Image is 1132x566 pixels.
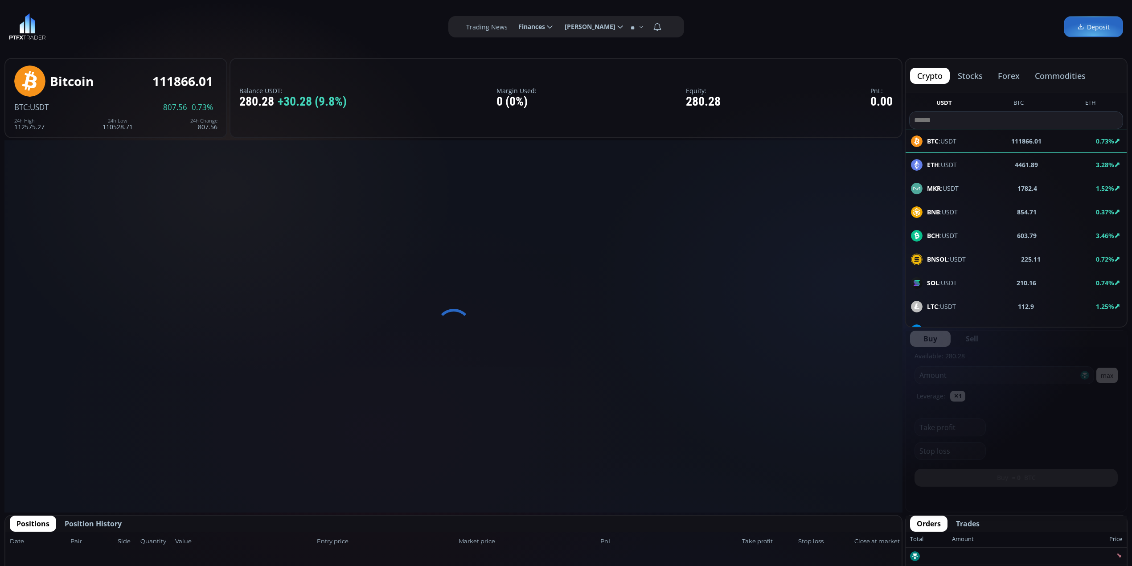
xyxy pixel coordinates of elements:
[16,518,49,529] span: Positions
[459,537,598,546] span: Market price
[927,231,958,240] span: :USDT
[600,537,739,546] span: PnL
[70,537,115,546] span: Pair
[14,102,28,112] span: BTC
[65,518,122,529] span: Position History
[933,98,956,110] button: USDT
[1082,98,1099,110] button: ETH
[927,207,958,217] span: :USDT
[927,255,948,263] b: BNSOL
[870,95,893,109] div: 0.00
[163,103,187,111] span: 807.56
[686,95,721,109] div: 280.28
[175,537,314,546] span: Value
[854,537,897,546] span: Close at market
[1017,231,1037,240] b: 603.79
[28,102,49,112] span: :USDT
[1017,184,1037,193] b: 1782.4
[118,537,138,546] span: Side
[466,22,508,32] label: Trading News
[927,231,940,240] b: BCH
[152,74,213,88] div: 111866.01
[1096,160,1114,169] b: 3.28%
[910,68,950,84] button: crypto
[991,68,1027,84] button: forex
[927,184,941,193] b: MKR
[1077,22,1110,32] span: Deposit
[1017,278,1036,287] b: 210.16
[14,118,45,130] div: 112575.27
[239,87,347,94] label: Balance USDT:
[742,537,796,546] span: Take profit
[1021,325,1037,335] b: 24.02
[917,518,941,529] span: Orders
[951,68,990,84] button: stocks
[952,533,974,545] div: Amount
[927,208,940,216] b: BNB
[927,325,962,335] span: :USDT
[1096,302,1114,311] b: 1.25%
[974,533,1122,545] div: Price
[956,518,980,529] span: Trades
[558,18,615,36] span: [PERSON_NAME]
[190,118,217,123] div: 24h Change
[10,537,68,546] span: Date
[949,516,986,532] button: Trades
[910,516,947,532] button: Orders
[512,18,545,36] span: Finances
[239,95,347,109] div: 280.28
[496,87,537,94] label: Margin Used:
[798,537,852,546] span: Stop loss
[1018,302,1034,311] b: 112.9
[686,87,721,94] label: Equity:
[910,533,952,545] div: Total
[1096,279,1114,287] b: 0.74%
[927,302,956,311] span: :USDT
[278,95,347,109] span: +30.28 (9.8%)
[927,160,939,169] b: ETH
[1096,231,1114,240] b: 3.46%
[870,87,893,94] label: PnL:
[190,118,217,130] div: 807.56
[927,326,944,334] b: DASH
[496,95,537,109] div: 0 (0%)
[58,516,128,532] button: Position History
[1028,68,1093,84] button: commodities
[192,103,213,111] span: 0.73%
[927,184,959,193] span: :USDT
[927,302,938,311] b: LTC
[50,74,94,88] div: Bitcoin
[9,13,46,40] img: LOGO
[927,278,957,287] span: :USDT
[1021,254,1041,264] b: 225.11
[10,516,56,532] button: Positions
[1096,184,1114,193] b: 1.52%
[927,254,966,264] span: :USDT
[1096,326,1114,334] b: 3.27%
[317,537,456,546] span: Entry price
[1096,208,1114,216] b: 0.37%
[1017,207,1037,217] b: 854.71
[140,537,172,546] span: Quantity
[927,160,957,169] span: :USDT
[14,118,45,123] div: 24h High
[103,118,133,123] div: 24h Low
[103,118,133,130] div: 110528.71
[1010,98,1027,110] button: BTC
[927,279,939,287] b: SOL
[1015,160,1038,169] b: 4461.89
[1096,255,1114,263] b: 0.72%
[1064,16,1123,37] a: Deposit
